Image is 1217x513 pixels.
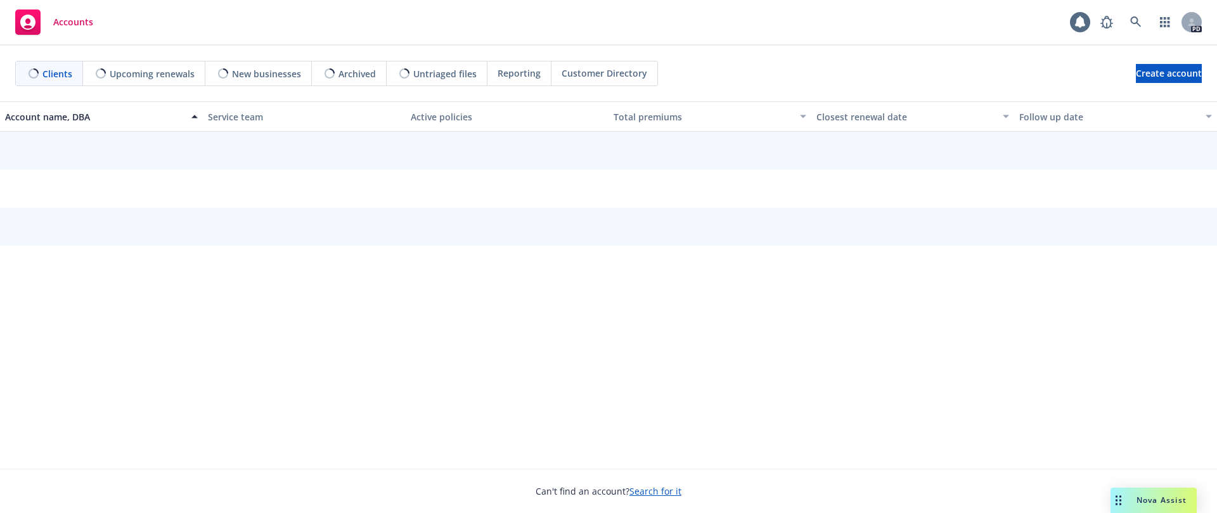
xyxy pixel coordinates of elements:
span: Accounts [53,17,93,27]
button: Service team [203,101,406,132]
button: Nova Assist [1111,488,1197,513]
div: Closest renewal date [816,110,995,123]
a: Search for it [629,485,681,497]
span: Clients [42,67,72,80]
a: Switch app [1152,9,1178,35]
span: Nova Assist [1137,495,1187,505]
a: Report a Bug [1094,9,1119,35]
a: Create account [1136,64,1202,83]
div: Service team [208,110,401,123]
button: Closest renewal date [811,101,1014,132]
div: Drag to move [1111,488,1126,513]
button: Total premiums [608,101,811,132]
div: Follow up date [1019,110,1198,123]
span: New businesses [232,67,301,80]
span: Create account [1136,61,1202,85]
div: Account name, DBA [5,110,184,123]
span: Upcoming renewals [110,67,195,80]
span: Reporting [498,66,541,80]
a: Search [1123,9,1149,35]
span: Archived [338,67,376,80]
span: Customer Directory [562,66,647,80]
div: Total premiums [614,110,792,123]
a: Accounts [10,4,98,40]
span: Untriaged files [413,67,477,80]
button: Active policies [406,101,608,132]
span: Can't find an account? [536,484,681,498]
button: Follow up date [1014,101,1217,132]
div: Active policies [411,110,603,123]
